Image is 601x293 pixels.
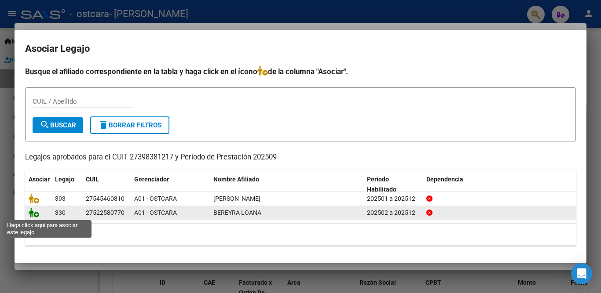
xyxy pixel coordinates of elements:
h4: Busque el afiliado correspondiente en la tabla y haga click en el ícono de la columna "Asociar". [25,66,576,77]
h2: Asociar Legajo [25,40,576,57]
datatable-header-cell: Dependencia [423,170,576,199]
span: 393 [55,195,66,202]
datatable-header-cell: Legajo [51,170,82,199]
div: 27522580770 [86,208,125,218]
mat-icon: search [40,119,50,130]
span: Legajo [55,176,74,183]
div: 202502 a 202512 [367,208,419,218]
datatable-header-cell: Gerenciador [131,170,210,199]
span: Nombre Afiliado [213,176,259,183]
span: Asociar [29,176,50,183]
span: Gerenciador [134,176,169,183]
datatable-header-cell: Periodo Habilitado [363,170,423,199]
mat-icon: delete [98,119,109,130]
span: Borrar Filtros [98,121,161,129]
datatable-header-cell: CUIL [82,170,131,199]
button: Buscar [33,117,83,133]
div: 202501 a 202512 [367,194,419,204]
span: A01 - OSTCARA [134,195,177,202]
span: 330 [55,209,66,216]
p: Legajos aprobados para el CUIT 27398381217 y Período de Prestación 202509 [25,152,576,163]
span: Dependencia [426,176,463,183]
span: CUIL [86,176,99,183]
span: Buscar [40,121,76,129]
span: A01 - OSTCARA [134,209,177,216]
button: Borrar Filtros [90,116,169,134]
div: Open Intercom Messenger [571,263,592,284]
span: Periodo Habilitado [367,176,396,193]
datatable-header-cell: Nombre Afiliado [210,170,363,199]
span: GONZALEZ JULIANA ROSARIO [213,195,260,202]
div: 27545460810 [86,194,125,204]
div: 2 registros [25,224,576,246]
span: BEREYRA LOANA [213,209,261,216]
datatable-header-cell: Asociar [25,170,51,199]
